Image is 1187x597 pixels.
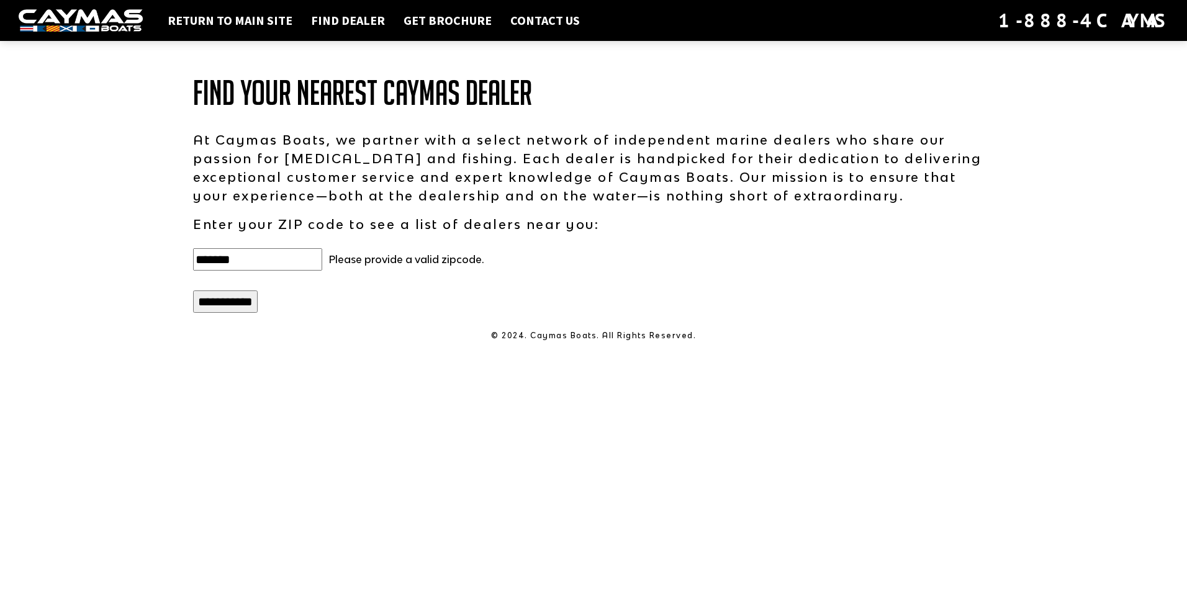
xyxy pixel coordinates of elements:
[161,12,299,29] a: Return to main site
[328,252,484,267] label: Please provide a valid zipcode.
[397,12,498,29] a: Get Brochure
[193,215,994,233] p: Enter your ZIP code to see a list of dealers near you:
[193,74,994,112] h1: Find Your Nearest Caymas Dealer
[305,12,391,29] a: Find Dealer
[19,9,143,32] img: white-logo-c9c8dbefe5ff5ceceb0f0178aa75bf4bb51f6bca0971e226c86eb53dfe498488.png
[504,12,586,29] a: Contact Us
[193,130,994,205] p: At Caymas Boats, we partner with a select network of independent marine dealers who share our pas...
[193,330,994,341] p: © 2024. Caymas Boats. All Rights Reserved.
[998,7,1168,34] div: 1-888-4CAYMAS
